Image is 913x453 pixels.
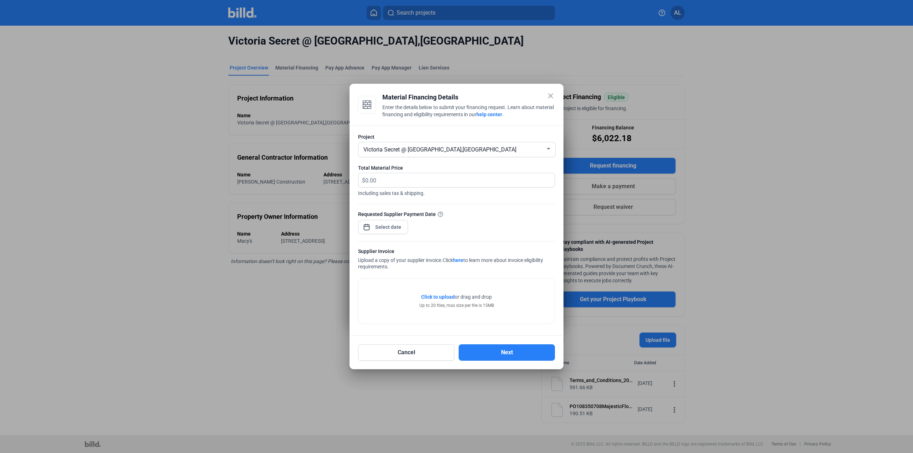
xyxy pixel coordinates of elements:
[365,173,546,187] input: 0.00
[502,112,504,117] span: .
[358,210,555,218] div: Requested Supplier Payment Date
[358,173,365,185] span: $
[421,294,455,300] span: Click to upload
[358,248,555,271] div: Upload a copy of your supplier invoice.
[382,92,555,102] div: Material Financing Details
[546,92,555,100] mat-icon: close
[358,133,555,140] div: Project
[358,187,555,197] span: Including sales tax & shipping.
[358,257,543,269] span: Click to learn more about invoice eligibility requirements.
[419,302,494,309] div: Up to 20 files, max size per file is 15MB
[382,104,555,119] div: Enter the details below to submit your financing request. Learn about material financing and elig...
[358,248,555,257] div: Supplier Invoice
[453,257,463,263] a: here
[358,344,454,361] button: Cancel
[363,146,516,153] span: Victoria Secret @ [GEOGRAPHIC_DATA],[GEOGRAPHIC_DATA]
[373,223,404,231] input: Select date
[476,112,502,117] a: help center
[455,293,492,300] span: or drag and drop
[363,220,370,227] button: Open calendar
[459,344,555,361] button: Next
[358,164,555,171] div: Total Material Price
